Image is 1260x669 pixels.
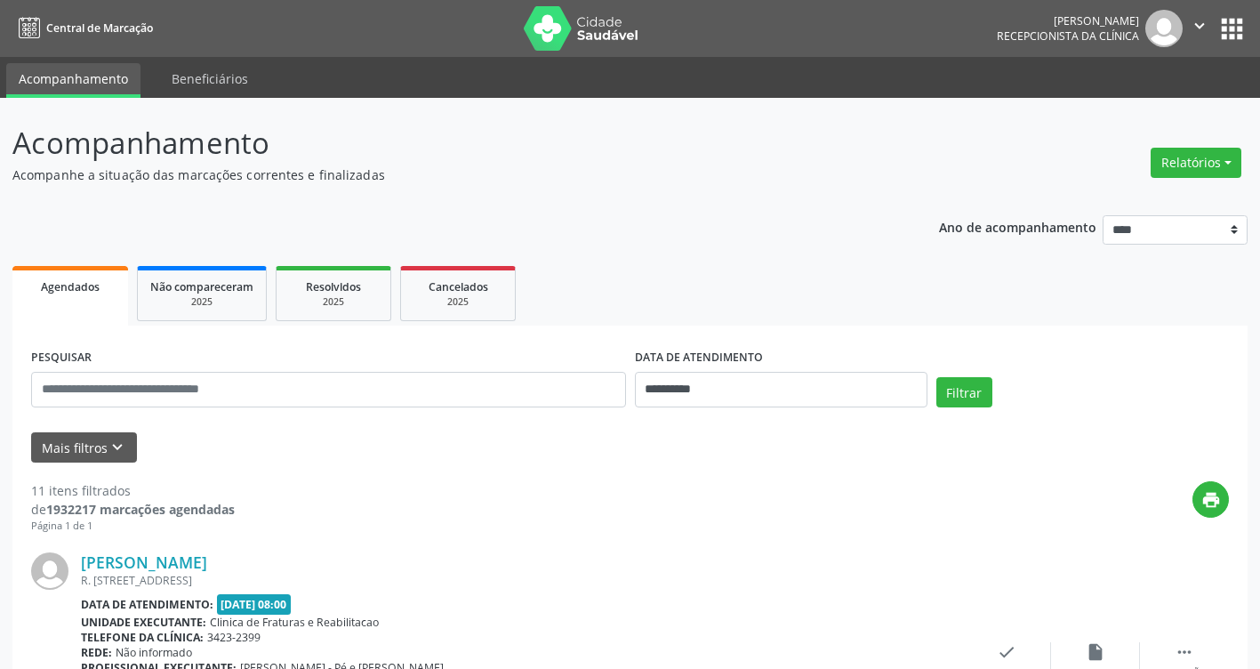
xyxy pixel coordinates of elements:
b: Telefone da clínica: [81,630,204,645]
span: Agendados [41,279,100,294]
p: Acompanhe a situação das marcações correntes e finalizadas [12,165,877,184]
span: Central de Marcação [46,20,153,36]
span: Não informado [116,645,192,660]
span: Recepcionista da clínica [997,28,1139,44]
a: Central de Marcação [12,13,153,43]
button:  [1183,10,1216,47]
button: print [1192,481,1229,518]
p: Ano de acompanhamento [939,215,1096,238]
b: Data de atendimento: [81,597,213,612]
a: Beneficiários [159,63,261,94]
img: img [31,552,68,590]
button: apps [1216,13,1248,44]
i:  [1190,16,1209,36]
strong: 1932217 marcações agendadas [46,501,235,518]
span: Cancelados [429,279,488,294]
p: Acompanhamento [12,121,877,165]
span: [DATE] 08:00 [217,594,292,615]
i: keyboard_arrow_down [108,438,127,457]
i: print [1201,490,1221,510]
span: Não compareceram [150,279,253,294]
img: img [1145,10,1183,47]
i: check [997,642,1016,662]
label: PESQUISAR [31,344,92,372]
div: 11 itens filtrados [31,481,235,500]
span: Clinica de Fraturas e Reabilitacao [210,615,379,630]
div: de [31,500,235,519]
span: 3423-2399 [207,630,261,645]
i:  [1175,642,1194,662]
span: Resolvidos [306,279,361,294]
button: Filtrar [936,377,992,407]
a: Acompanhamento [6,63,140,98]
div: [PERSON_NAME] [997,13,1139,28]
b: Rede: [81,645,112,660]
button: Relatórios [1151,148,1241,178]
div: Página 1 de 1 [31,519,235,534]
i: insert_drive_file [1086,642,1105,662]
div: 2025 [289,295,378,309]
b: Unidade executante: [81,615,206,630]
div: 2025 [413,295,502,309]
div: 2025 [150,295,253,309]
div: R. [STREET_ADDRESS] [81,573,962,588]
button: Mais filtroskeyboard_arrow_down [31,432,137,463]
a: [PERSON_NAME] [81,552,207,572]
label: DATA DE ATENDIMENTO [635,344,763,372]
